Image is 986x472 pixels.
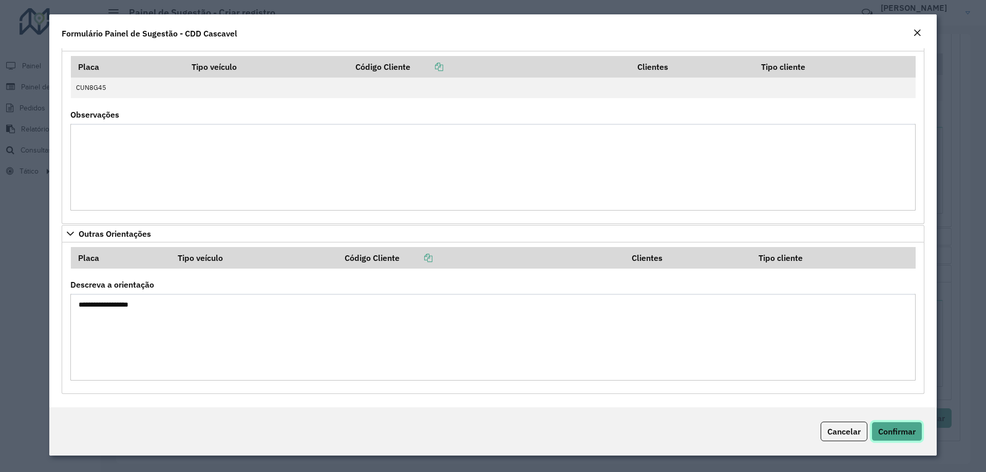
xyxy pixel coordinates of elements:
button: Cancelar [821,422,867,441]
th: Placa [71,56,184,78]
span: Confirmar [878,426,916,437]
th: Código Cliente [337,247,624,269]
a: Copiar [400,253,432,263]
th: Placa [71,247,170,269]
a: Outras Orientações [62,225,924,242]
label: Descreva a orientação [70,278,154,291]
th: Código Cliente [348,56,630,78]
button: Close [910,27,924,40]
div: Outras Orientações [62,242,924,394]
td: CUN8G45 [71,78,184,98]
th: Tipo cliente [754,56,916,78]
a: Copiar [410,62,443,72]
span: Outras Orientações [79,230,151,238]
th: Tipo veículo [170,247,337,269]
button: Confirmar [871,422,922,441]
th: Clientes [630,56,754,78]
div: Rota Noturna/Vespertina [62,51,924,224]
span: Cancelar [827,426,861,437]
label: Observações [70,108,119,121]
em: Fechar [913,29,921,37]
th: Clientes [625,247,751,269]
th: Tipo cliente [751,247,916,269]
th: Tipo veículo [184,56,348,78]
h4: Formulário Painel de Sugestão - CDD Cascavel [62,27,237,40]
